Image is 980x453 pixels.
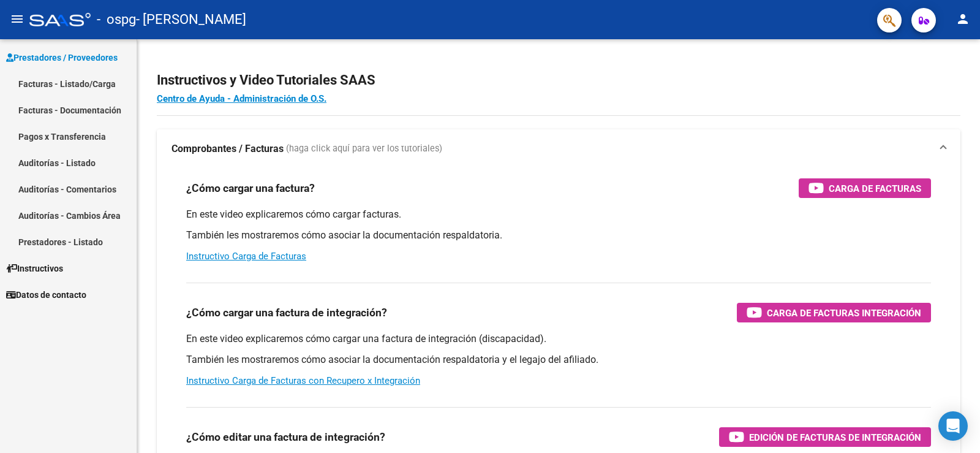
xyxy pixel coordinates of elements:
span: Edición de Facturas de integración [749,430,921,445]
p: En este video explicaremos cómo cargar facturas. [186,208,931,221]
h3: ¿Cómo cargar una factura de integración? [186,304,387,321]
span: Instructivos [6,262,63,275]
strong: Comprobantes / Facturas [171,142,284,156]
a: Instructivo Carga de Facturas con Recupero x Integración [186,375,420,386]
h3: ¿Cómo editar una factura de integración? [186,428,385,446]
p: También les mostraremos cómo asociar la documentación respaldatoria y el legajo del afiliado. [186,353,931,367]
button: Edición de Facturas de integración [719,427,931,447]
div: Open Intercom Messenger [938,411,968,441]
mat-icon: menu [10,12,24,26]
button: Carga de Facturas [799,178,931,198]
span: - [PERSON_NAME] [136,6,246,33]
mat-expansion-panel-header: Comprobantes / Facturas (haga click aquí para ver los tutoriales) [157,129,960,169]
span: Prestadores / Proveedores [6,51,118,64]
span: Carga de Facturas [829,181,921,196]
a: Centro de Ayuda - Administración de O.S. [157,93,326,104]
span: (haga click aquí para ver los tutoriales) [286,142,442,156]
p: También les mostraremos cómo asociar la documentación respaldatoria. [186,229,931,242]
h2: Instructivos y Video Tutoriales SAAS [157,69,960,92]
span: - ospg [97,6,136,33]
h3: ¿Cómo cargar una factura? [186,180,315,197]
p: En este video explicaremos cómo cargar una factura de integración (discapacidad). [186,332,931,346]
span: Carga de Facturas Integración [767,305,921,321]
button: Carga de Facturas Integración [737,303,931,322]
span: Datos de contacto [6,288,86,302]
mat-icon: person [956,12,970,26]
a: Instructivo Carga de Facturas [186,251,306,262]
